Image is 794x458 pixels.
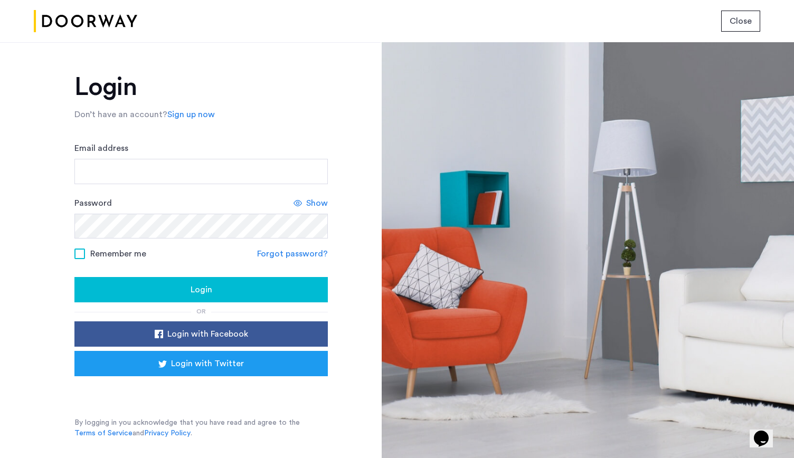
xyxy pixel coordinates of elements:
a: Terms of Service [74,428,133,438]
iframe: Sign in with Google Button [90,379,312,403]
span: Login with Twitter [171,357,244,370]
img: logo [34,2,137,41]
a: Sign up now [167,108,215,121]
a: Privacy Policy [144,428,191,438]
button: button [721,11,760,32]
a: Forgot password? [257,247,328,260]
span: Don’t have an account? [74,110,167,119]
label: Password [74,197,112,209]
span: Show [306,197,328,209]
iframe: chat widget [750,416,783,447]
p: By logging in you acknowledge that you have read and agree to the and . [74,417,328,438]
button: button [74,277,328,302]
button: button [74,321,328,347]
button: button [74,351,328,376]
span: Login with Facebook [167,328,248,340]
span: Login [191,283,212,296]
span: Close [730,15,752,27]
h1: Login [74,74,328,100]
label: Email address [74,142,128,155]
span: Remember me [90,247,146,260]
span: or [196,308,206,314]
